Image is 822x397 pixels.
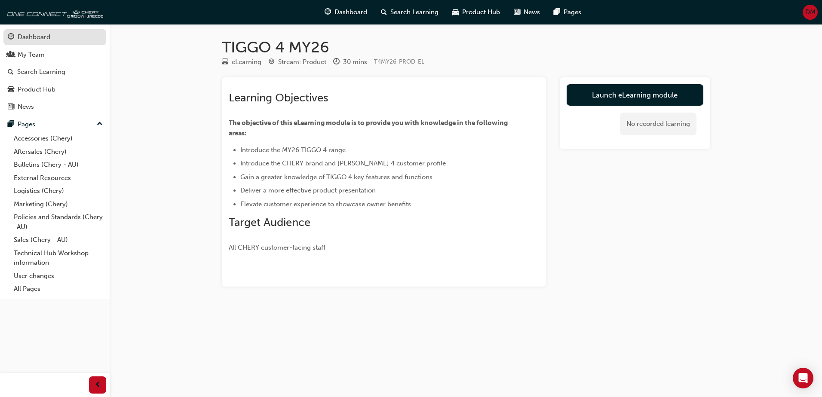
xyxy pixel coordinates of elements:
[10,233,106,247] a: Sales (Chery - AU)
[232,57,261,67] div: eLearning
[3,47,106,63] a: My Team
[374,58,424,65] span: Learning resource code
[268,57,326,67] div: Stream
[8,121,14,128] span: pages-icon
[390,7,439,17] span: Search Learning
[222,58,228,66] span: learningResourceType_ELEARNING-icon
[8,86,14,94] span: car-icon
[222,57,261,67] div: Type
[10,145,106,159] a: Aftersales (Chery)
[240,173,432,181] span: Gain a greater knowledge of TIGGO 4 key features and functions
[793,368,813,388] div: Open Intercom Messenger
[803,5,818,20] button: DM
[3,27,106,116] button: DashboardMy TeamSearch LearningProduct HubNews
[229,91,328,104] span: Learning Objectives
[564,7,581,17] span: Pages
[3,82,106,98] a: Product Hub
[240,186,376,194] span: Deliver a more effective product presentation
[452,7,459,18] span: car-icon
[318,3,374,21] a: guage-iconDashboard
[325,7,331,18] span: guage-icon
[222,38,710,57] h1: TIGGO 4 MY26
[381,7,387,18] span: search-icon
[3,29,106,45] a: Dashboard
[3,64,106,80] a: Search Learning
[3,99,106,115] a: News
[524,7,540,17] span: News
[97,119,103,130] span: up-icon
[8,51,14,59] span: people-icon
[805,7,816,17] span: DM
[17,67,65,77] div: Search Learning
[8,68,14,76] span: search-icon
[10,184,106,198] a: Logistics (Chery)
[3,116,106,132] button: Pages
[10,171,106,185] a: External Resources
[18,85,55,95] div: Product Hub
[567,84,703,106] a: Launch eLearning module
[10,132,106,145] a: Accessories (Chery)
[278,57,326,67] div: Stream: Product
[18,102,34,112] div: News
[10,198,106,211] a: Marketing (Chery)
[229,119,509,137] span: The objective of this eLearning module is to provide you with knowledge in the following areas:
[10,158,106,171] a: Bulletins (Chery - AU)
[547,3,588,21] a: pages-iconPages
[240,146,346,154] span: Introduce the MY26 TIGGO 4 range
[333,58,340,66] span: clock-icon
[240,159,446,167] span: Introduce the CHERY brand and [PERSON_NAME] 4 customer profile
[18,50,45,60] div: My Team
[229,244,325,251] span: All CHERY customer-facing staff
[10,282,106,296] a: All Pages
[507,3,547,21] a: news-iconNews
[343,57,367,67] div: 30 mins
[445,3,507,21] a: car-iconProduct Hub
[8,103,14,111] span: news-icon
[240,200,411,208] span: Elevate customer experience to showcase owner benefits
[10,247,106,269] a: Technical Hub Workshop information
[10,269,106,283] a: User changes
[333,57,367,67] div: Duration
[8,34,14,41] span: guage-icon
[514,7,520,18] span: news-icon
[554,7,560,18] span: pages-icon
[18,32,50,42] div: Dashboard
[268,58,275,66] span: target-icon
[10,211,106,233] a: Policies and Standards (Chery -AU)
[18,119,35,129] div: Pages
[374,3,445,21] a: search-iconSearch Learning
[462,7,500,17] span: Product Hub
[334,7,367,17] span: Dashboard
[4,3,103,21] img: oneconnect
[229,216,310,229] span: Target Audience
[620,113,696,135] div: No recorded learning
[95,380,101,391] span: prev-icon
